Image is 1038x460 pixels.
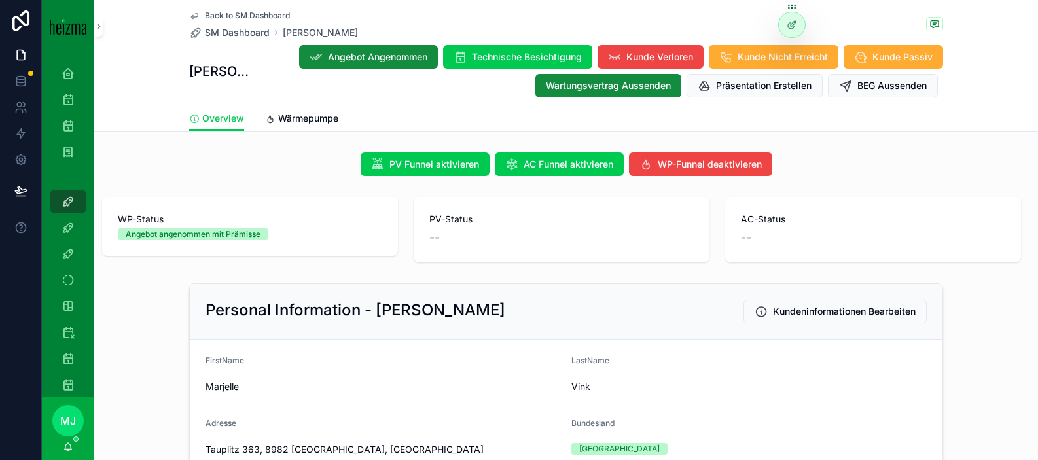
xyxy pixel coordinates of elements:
span: Technische Besichtigung [472,50,582,63]
button: PV Funnel aktivieren [361,152,490,176]
h1: [PERSON_NAME] [189,62,258,80]
span: Kunde Passiv [872,50,933,63]
span: AC Funnel aktivieren [524,158,613,171]
button: Wartungsvertrag Aussenden [535,74,681,97]
span: Kundeninformationen Bearbeiten [773,305,916,318]
div: [GEOGRAPHIC_DATA] [579,443,660,455]
button: Kunde Passiv [844,45,943,69]
button: Kunde Verloren [598,45,704,69]
a: Back to SM Dashboard [189,10,290,21]
span: PV Funnel aktivieren [389,158,479,171]
button: AC Funnel aktivieren [495,152,624,176]
a: Wärmepumpe [265,107,338,133]
span: MJ [60,413,76,429]
div: scrollable content [42,52,94,397]
span: WP-Funnel deaktivieren [658,158,762,171]
button: WP-Funnel deaktivieren [629,152,772,176]
a: [PERSON_NAME] [283,26,358,39]
span: Wartungsvertrag Aussenden [546,79,671,92]
button: Angebot Angenommen [299,45,438,69]
span: WP-Status [118,213,382,226]
span: BEG Aussenden [857,79,927,92]
button: Kunde Nicht Erreicht [709,45,838,69]
span: Overview [202,112,244,125]
span: AC-Status [741,213,1005,226]
h2: Personal Information - [PERSON_NAME] [206,300,505,321]
span: Tauplitz 363, 8982 [GEOGRAPHIC_DATA], [GEOGRAPHIC_DATA] [206,443,561,456]
span: Bundesland [571,418,615,428]
div: Angebot angenommen mit Prämisse [126,228,260,240]
span: Kunde Nicht Erreicht [738,50,828,63]
span: Vink [571,380,927,393]
a: SM Dashboard [189,26,270,39]
span: Marjelle [206,380,561,393]
button: Technische Besichtigung [443,45,592,69]
span: Angebot Angenommen [328,50,427,63]
span: SM Dashboard [205,26,270,39]
span: -- [429,228,440,247]
button: BEG Aussenden [828,74,938,97]
img: App logo [50,18,86,35]
span: FirstName [206,355,244,365]
span: Adresse [206,418,236,428]
span: -- [741,228,751,247]
span: Wärmepumpe [278,112,338,125]
span: Präsentation Erstellen [716,79,812,92]
button: Kundeninformationen Bearbeiten [743,300,927,323]
button: Präsentation Erstellen [687,74,823,97]
a: Overview [189,107,244,132]
span: Back to SM Dashboard [205,10,290,21]
span: Kunde Verloren [626,50,693,63]
span: LastName [571,355,609,365]
span: PV-Status [429,213,694,226]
